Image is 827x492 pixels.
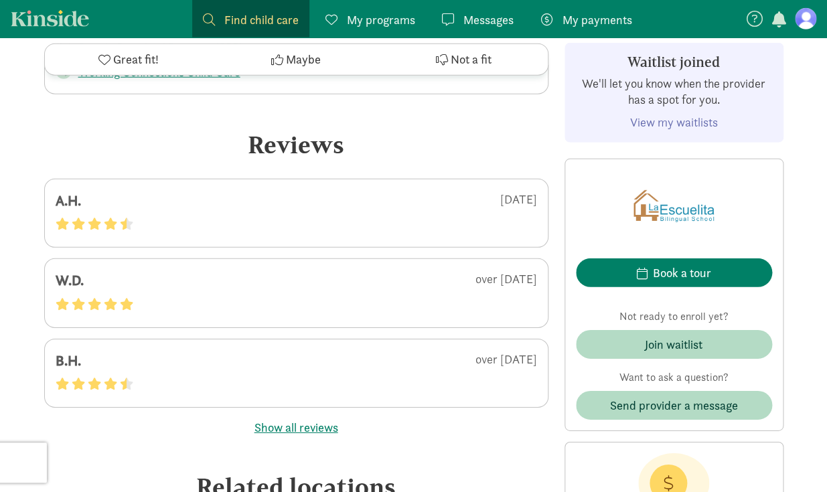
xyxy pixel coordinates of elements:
[451,50,492,68] span: Not a fit
[463,11,514,29] span: Messages
[219,270,537,297] div: over [DATE]
[630,114,718,130] a: View my waitlists
[576,330,772,359] button: Join waitlist
[56,190,219,212] div: A.H.
[113,50,159,68] span: Great fit!
[576,391,772,420] button: Send provider a message
[44,127,548,163] div: Reviews
[224,11,299,29] span: Find child care
[576,54,772,70] h3: Waitlist joined
[219,190,537,217] div: [DATE]
[45,44,212,74] button: Great fit!
[56,270,219,291] div: W.D.
[380,44,547,74] button: Not a fit
[645,335,702,353] div: Join waitlist
[653,264,711,282] div: Book a tour
[562,11,631,29] span: My payments
[610,396,738,414] span: Send provider a message
[212,44,380,74] button: Maybe
[56,350,219,372] div: B.H.
[576,258,772,287] button: Book a tour
[576,370,772,386] p: Want to ask a question?
[347,11,415,29] span: My programs
[78,64,240,80] a: Working Connections Child Care
[78,39,243,55] a: Seattle Preschool Program (SPP)
[11,10,89,27] a: Kinside
[254,418,338,436] button: Show all reviews
[219,350,537,377] div: over [DATE]
[286,50,321,68] span: Maybe
[576,309,772,325] p: Not ready to enroll yet?
[576,76,772,108] p: We'll let you know when the provider has a spot for you.
[633,170,714,242] img: Provider logo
